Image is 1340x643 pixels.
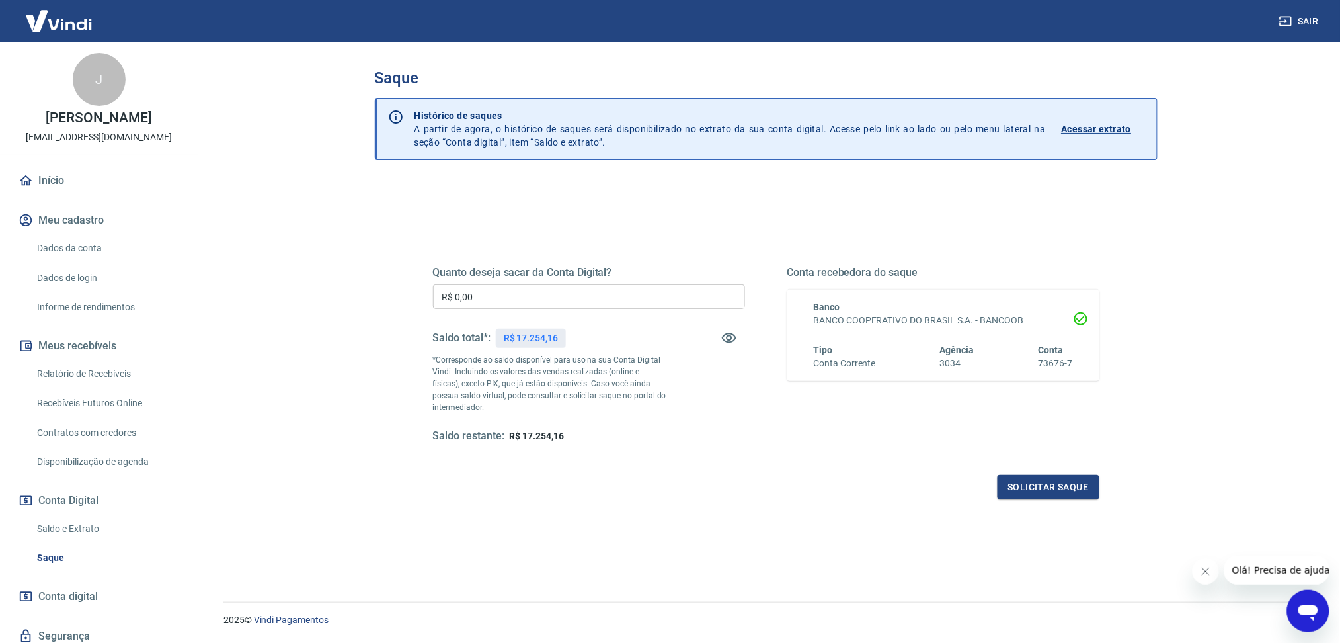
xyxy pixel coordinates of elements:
[32,294,182,321] a: Informe de rendimentos
[414,109,1046,122] p: Histórico de saques
[73,53,126,106] div: J
[32,265,182,292] a: Dados de login
[433,354,667,413] p: *Corresponde ao saldo disponível para uso na sua Conta Digital Vindi. Incluindo os valores das ve...
[998,475,1099,499] button: Solicitar saque
[1039,345,1064,355] span: Conta
[32,361,182,388] a: Relatório de Recebíveis
[32,419,182,447] a: Contratos com credores
[1193,558,1219,585] iframe: Fechar mensagem
[1039,357,1073,370] h6: 73676-7
[26,130,172,144] p: [EMAIL_ADDRESS][DOMAIN_NAME]
[16,1,102,41] img: Vindi
[254,615,329,625] a: Vindi Pagamentos
[16,166,182,195] a: Início
[8,9,111,20] span: Olá! Precisa de ajuda?
[32,235,182,262] a: Dados da conta
[375,69,1158,87] h3: Saque
[940,345,974,355] span: Agência
[38,587,98,606] span: Conta digital
[16,331,182,361] button: Meus recebíveis
[940,357,974,370] h6: 3034
[16,582,182,611] a: Conta digital
[510,431,564,441] span: R$ 17.254,16
[1062,122,1132,136] p: Acessar extrato
[16,206,182,235] button: Meu cadastro
[814,314,1073,327] h6: BANCO COOPERATIVO DO BRASIL S.A. - BANCOOB
[1062,109,1146,149] a: Acessar extrato
[433,331,491,345] h5: Saldo total*:
[814,357,876,370] h6: Conta Corrente
[1287,590,1329,632] iframe: Botão para abrir a janela de mensagens
[504,331,558,345] p: R$ 17.254,16
[32,449,182,476] a: Disponibilização de agenda
[1277,9,1324,34] button: Sair
[46,111,151,125] p: [PERSON_NAME]
[223,613,1308,627] p: 2025 ©
[414,109,1046,149] p: A partir de agora, o histórico de saques será disponibilizado no extrato da sua conta digital. Ac...
[814,302,840,312] span: Banco
[1224,556,1329,585] iframe: Mensagem da empresa
[433,266,745,279] h5: Quanto deseja sacar da Conta Digital?
[32,515,182,542] a: Saldo e Extrato
[16,486,182,515] button: Conta Digital
[32,390,182,417] a: Recebíveis Futuros Online
[433,429,504,443] h5: Saldo restante:
[32,544,182,572] a: Saque
[787,266,1099,279] h5: Conta recebedora do saque
[814,345,833,355] span: Tipo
